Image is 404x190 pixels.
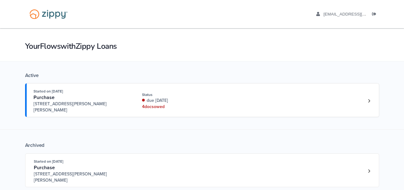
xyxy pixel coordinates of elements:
span: Started on [DATE] [34,159,63,164]
a: Loan number 3844698 [365,166,374,176]
div: due [DATE] [142,97,225,104]
div: Status [142,92,225,97]
div: Active [25,72,379,79]
div: Archived [25,142,379,148]
span: Purchase [34,165,55,171]
a: Loan number 4201219 [365,96,374,106]
div: 4 doc s owed [142,104,225,110]
a: Log out [372,12,379,18]
span: Purchase [33,94,55,101]
h1: Your Flows with Zippy Loans [25,41,379,52]
img: Logo [25,6,72,22]
a: Open loan 4201219 [25,83,379,117]
span: andcook84@outlook.com [323,12,394,16]
span: [STREET_ADDRESS][PERSON_NAME][PERSON_NAME] [33,101,128,113]
span: Started on [DATE] [33,89,63,93]
span: [STREET_ADDRESS][PERSON_NAME][PERSON_NAME] [34,171,128,183]
a: Open loan 3844698 [25,153,379,187]
a: edit profile [316,12,395,18]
